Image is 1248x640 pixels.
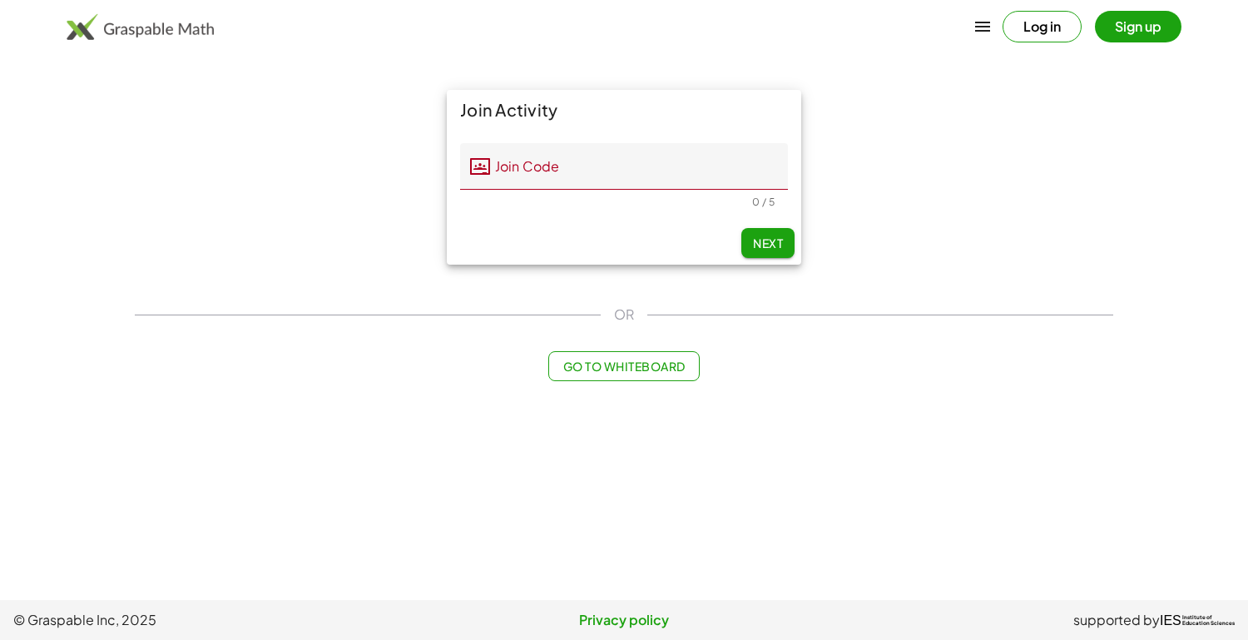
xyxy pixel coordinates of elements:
a: Privacy policy [420,610,827,630]
button: Sign up [1095,11,1181,42]
button: Log in [1003,11,1082,42]
button: Next [741,228,795,258]
div: 0 / 5 [752,196,775,208]
span: OR [614,305,634,325]
span: Next [753,236,783,251]
span: supported by [1073,610,1160,630]
span: © Graspable Inc, 2025 [13,610,420,630]
button: Go to Whiteboard [548,351,699,381]
span: IES [1160,613,1181,628]
span: Institute of Education Sciences [1182,615,1235,627]
div: Join Activity [447,90,801,130]
a: IESInstitute ofEducation Sciences [1160,610,1235,630]
span: Go to Whiteboard [562,359,685,374]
